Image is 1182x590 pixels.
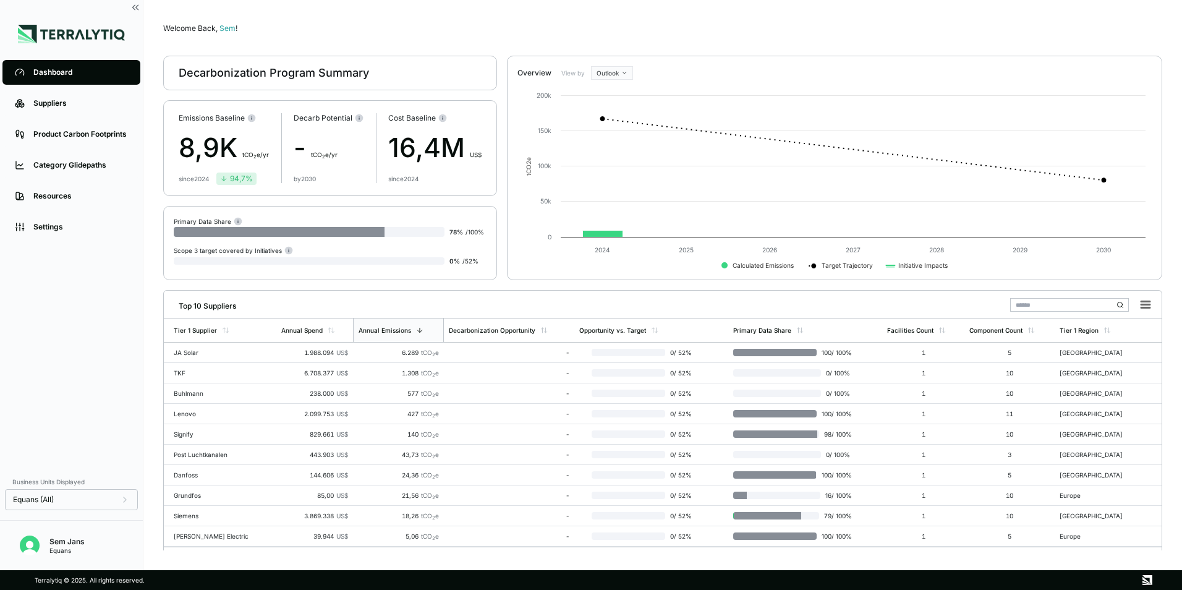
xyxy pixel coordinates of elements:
div: Danfoss [174,471,253,479]
div: - [449,512,569,519]
div: [GEOGRAPHIC_DATA] [1060,369,1139,377]
text: tCO e [525,157,532,176]
span: Equans (All) [13,495,54,505]
div: 1 [887,492,959,499]
div: - [449,410,569,417]
div: - [449,390,569,397]
text: 2027 [846,246,861,254]
span: 0 / 52 % [665,471,698,479]
text: 2024 [595,246,610,254]
div: 829.661 [281,430,347,438]
text: 150k [538,127,551,134]
div: Primary Data Share [733,327,791,334]
div: 5 [969,471,1050,479]
span: 0 / 100 % [821,390,852,397]
text: 200k [537,92,551,99]
span: 0 / 100 % [821,369,852,377]
div: Buhlmann [174,390,253,397]
div: since 2024 [388,175,419,182]
span: US$ [336,369,348,377]
span: tCO e [421,390,439,397]
span: 0 / 52 % [665,532,698,540]
div: [GEOGRAPHIC_DATA] [1060,410,1139,417]
span: tCO e [421,349,439,356]
div: Equans [49,547,85,554]
div: Welcome Back, [163,24,1162,33]
span: ! [236,24,237,33]
sub: 2 [432,372,435,378]
sub: 2 [432,536,435,541]
div: Product Carbon Footprints [33,129,128,139]
div: Annual Spend [281,327,323,334]
div: 1 [887,369,959,377]
span: 100 / 100 % [817,349,852,356]
div: 6.708.377 [281,369,347,377]
div: 5 [969,532,1050,540]
span: 0 / 52 % [665,451,698,458]
div: 24,36 [358,471,439,479]
span: 0 / 52 % [665,349,698,356]
img: Sem Jans [20,536,40,555]
div: TKF [174,369,253,377]
div: - [449,492,569,499]
text: 2025 [679,246,694,254]
span: 0 / 100 % [821,451,852,458]
div: 94,7 % [220,174,253,184]
div: 16,4M [388,128,482,168]
div: 1 [887,349,959,356]
span: 0 / 52 % [665,492,698,499]
div: Scope 3 target covered by Initiatives [174,246,293,255]
span: US$ [336,451,348,458]
div: 11 [969,410,1050,417]
text: 2026 [762,246,777,254]
div: - [449,532,569,540]
div: 5 [969,349,1050,356]
tspan: 2 [525,161,532,165]
div: 21,56 [358,492,439,499]
span: US$ [336,471,348,479]
sub: 2 [432,393,435,398]
div: - [449,451,569,458]
div: Annual Emissions [359,327,411,334]
sub: 2 [432,352,435,357]
div: Suppliers [33,98,128,108]
div: - [294,128,364,168]
span: US$ [470,151,482,158]
div: Component Count [969,327,1023,334]
div: 1 [887,532,959,540]
div: Europe [1060,532,1139,540]
div: [GEOGRAPHIC_DATA] [1060,451,1139,458]
span: 100 / 100 % [817,532,852,540]
div: 10 [969,390,1050,397]
div: 10 [969,492,1050,499]
div: Business Units Displayed [5,474,138,489]
span: 0 / 52 % [665,390,698,397]
sub: 2 [432,454,435,460]
span: US$ [336,430,348,438]
div: Lenovo [174,410,253,417]
div: 39.944 [281,532,347,540]
span: US$ [336,492,348,499]
span: 0 / 52 % [665,430,698,438]
span: tCO e [421,532,439,540]
span: 0 / 52 % [665,512,698,519]
div: Decarb Potential [294,113,364,123]
div: Dashboard [33,67,128,77]
sub: 2 [432,474,435,480]
div: [GEOGRAPHIC_DATA] [1060,349,1139,356]
span: Sem [219,24,237,33]
span: 16 / 100 % [820,492,852,499]
text: 50k [540,197,551,205]
div: - [449,369,569,377]
div: [PERSON_NAME] Electric [174,532,253,540]
div: Decarbonization Program Summary [179,66,369,80]
sub: 2 [253,154,257,160]
div: - [449,349,569,356]
text: 0 [548,233,551,241]
div: 577 [358,390,439,397]
div: Primary Data Share [174,216,242,226]
sub: 2 [432,515,435,521]
div: Signify [174,430,253,438]
div: - [449,430,569,438]
span: 0 / 52 % [665,369,698,377]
